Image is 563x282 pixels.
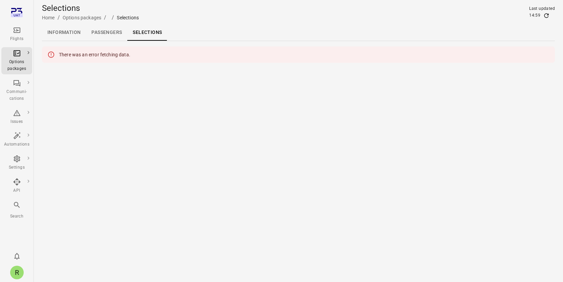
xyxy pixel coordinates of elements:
[42,14,139,22] nav: Breadcrumbs
[63,15,101,20] a: Options packages
[112,14,114,22] li: /
[4,59,29,72] div: Options packages
[86,24,127,41] a: Passengers
[10,266,24,279] div: R
[529,12,540,19] div: 14:59
[1,24,32,44] a: Flights
[1,130,32,150] a: Automations
[7,263,26,282] button: Rachel
[1,77,32,104] a: Communi-cations
[58,14,60,22] li: /
[1,153,32,173] a: Settings
[10,249,24,263] button: Notifications
[42,3,139,14] h1: Selections
[42,24,555,41] div: Local navigation
[1,176,32,196] a: API
[4,118,29,125] div: Issues
[4,187,29,194] div: API
[4,213,29,220] div: Search
[529,5,555,12] div: Last updated
[4,89,29,102] div: Communi-cations
[1,107,32,127] a: Issues
[543,12,550,19] button: Refresh data
[104,14,106,22] li: /
[1,47,32,74] a: Options packages
[1,199,32,222] button: Search
[4,141,29,148] div: Automations
[4,164,29,171] div: Settings
[127,24,167,41] a: Selections
[117,14,139,21] div: Selections
[42,24,86,41] a: Information
[42,15,55,20] a: Home
[59,49,130,61] div: There was an error fetching data.
[4,36,29,42] div: Flights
